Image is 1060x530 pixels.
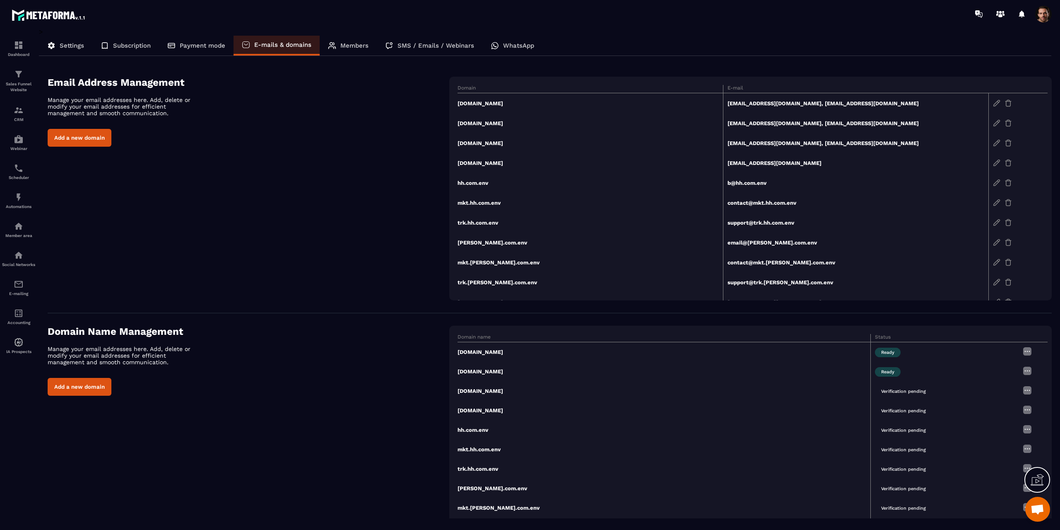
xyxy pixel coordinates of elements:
[14,308,24,318] img: accountant
[1022,366,1032,376] img: more
[458,272,723,292] td: trk.[PERSON_NAME].com.env
[458,401,871,420] td: [DOMAIN_NAME]
[48,378,111,396] button: Add a new domain
[1005,199,1012,206] img: trash-gr.2c9399ab.svg
[458,252,723,272] td: mkt.[PERSON_NAME].com.env
[1022,463,1032,473] img: more
[1005,239,1012,246] img: trash-gr.2c9399ab.svg
[2,244,35,273] a: social-networksocial-networkSocial Networks
[254,41,311,48] p: E-mails & domains
[993,278,1000,286] img: edit-gr.78e3acdd.svg
[2,81,35,93] p: Sales Funnel Website
[2,320,35,325] p: Accounting
[458,173,723,193] td: hh.com.env
[1005,219,1012,226] img: trash-gr.2c9399ab.svg
[458,113,723,133] td: [DOMAIN_NAME]
[14,105,24,115] img: formation
[2,349,35,354] p: IA Prospects
[2,146,35,151] p: Webinar
[871,334,1018,342] th: Status
[875,406,932,416] span: Verification pending
[993,239,1000,246] img: edit-gr.78e3acdd.svg
[14,134,24,144] img: automations
[1022,483,1032,493] img: more
[458,342,871,362] td: [DOMAIN_NAME]
[993,119,1000,127] img: edit-gr.78e3acdd.svg
[48,97,193,116] p: Manage your email addresses here. Add, delete or modify your email addresses for efficient manage...
[723,85,988,93] th: E-mail
[113,42,151,49] p: Subscription
[1005,99,1012,107] img: trash-gr.2c9399ab.svg
[875,426,932,435] span: Verification pending
[875,348,901,357] span: Ready
[993,159,1000,167] img: edit-gr.78e3acdd.svg
[723,292,988,312] td: [EMAIL_ADDRESS][DOMAIN_NAME]
[1005,298,1012,306] img: trash-gr.2c9399ab.svg
[503,42,534,49] p: WhatsApp
[14,192,24,202] img: automations
[458,93,723,114] td: [DOMAIN_NAME]
[1022,444,1032,454] img: more
[48,326,449,337] h4: Domain Name Management
[14,40,24,50] img: formation
[875,445,932,455] span: Verification pending
[875,387,932,396] span: Verification pending
[993,219,1000,226] img: edit-gr.78e3acdd.svg
[60,42,84,49] p: Settings
[1005,259,1012,266] img: trash-gr.2c9399ab.svg
[458,362,871,381] td: [DOMAIN_NAME]
[875,465,932,474] span: Verification pending
[2,128,35,157] a: automationsautomationsWebinar
[2,175,35,180] p: Scheduler
[14,279,24,289] img: email
[2,302,35,331] a: accountantaccountantAccounting
[458,440,871,459] td: mkt.hh.com.env
[340,42,369,49] p: Members
[458,232,723,252] td: [PERSON_NAME].com.env
[723,193,988,213] td: contact@mkt.hh.com.env
[2,157,35,186] a: schedulerschedulerScheduler
[14,163,24,173] img: scheduler
[1022,405,1032,415] img: more
[1025,497,1050,522] div: Open chat
[458,334,871,342] th: Domain name
[458,213,723,232] td: trk.hh.com.env
[2,186,35,215] a: automationsautomationsAutomations
[723,272,988,292] td: support@trk.[PERSON_NAME].com.env
[14,69,24,79] img: formation
[1005,139,1012,147] img: trash-gr.2c9399ab.svg
[993,99,1000,107] img: edit-gr.78e3acdd.svg
[723,153,988,173] td: [EMAIL_ADDRESS][DOMAIN_NAME]
[993,259,1000,266] img: edit-gr.78e3acdd.svg
[2,273,35,302] a: emailemailE-mailing
[993,139,1000,147] img: edit-gr.78e3acdd.svg
[458,153,723,173] td: [DOMAIN_NAME]
[458,459,871,479] td: trk.hh.com.env
[2,52,35,57] p: Dashboard
[48,346,193,365] p: Manage your email addresses here. Add, delete or modify your email addresses for efficient manage...
[993,298,1000,306] img: edit-gr.78e3acdd.svg
[48,129,111,147] button: Add a new domain
[458,479,871,498] td: [PERSON_NAME].com.env
[875,503,932,513] span: Verification pending
[1005,179,1012,186] img: trash-gr.2c9399ab.svg
[14,221,24,231] img: automations
[458,420,871,440] td: hh.com.env
[14,250,24,260] img: social-network
[2,233,35,238] p: Member area
[458,381,871,401] td: [DOMAIN_NAME]
[2,117,35,122] p: CRM
[723,93,988,114] td: [EMAIL_ADDRESS][DOMAIN_NAME], [EMAIL_ADDRESS][DOMAIN_NAME]
[1022,385,1032,395] img: more
[723,133,988,153] td: [EMAIL_ADDRESS][DOMAIN_NAME], [EMAIL_ADDRESS][DOMAIN_NAME]
[875,484,932,494] span: Verification pending
[458,85,723,93] th: Domain
[2,63,35,99] a: formationformationSales Funnel Website
[723,173,988,193] td: b@hh.com.env
[723,232,988,252] td: email@[PERSON_NAME].com.env
[14,337,24,347] img: automations
[1022,424,1032,434] img: more
[723,252,988,272] td: contact@mkt.[PERSON_NAME].com.env
[993,199,1000,206] img: edit-gr.78e3acdd.svg
[1005,278,1012,286] img: trash-gr.2c9399ab.svg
